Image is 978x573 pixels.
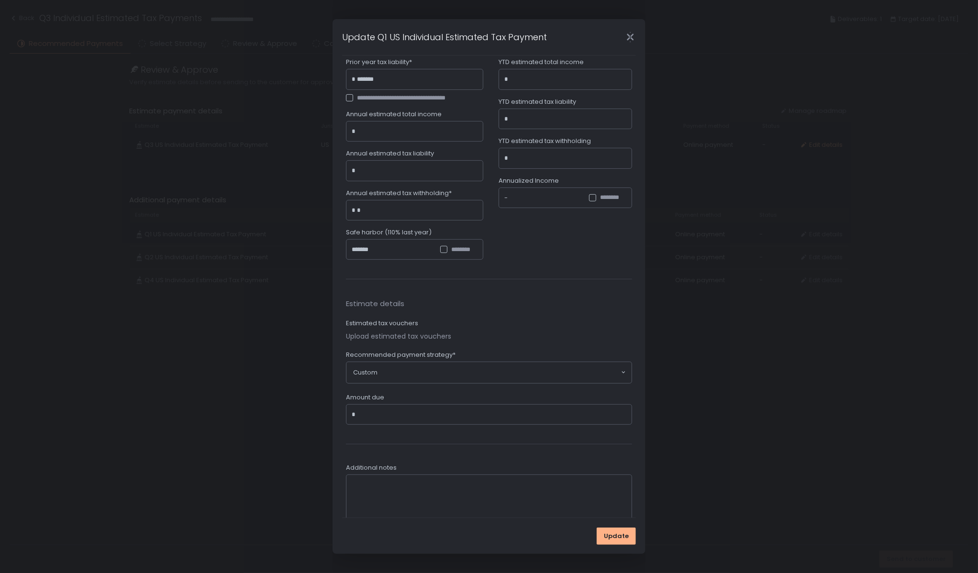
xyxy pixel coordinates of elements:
button: Update [597,528,636,545]
span: Annualized Income [499,176,559,185]
span: YTD estimated tax withholding [499,137,591,145]
span: Annual estimated tax withholding* [346,189,452,198]
span: Additional notes [346,463,397,472]
span: Amount due [346,393,384,402]
span: Custom [353,368,378,377]
div: Close [615,32,645,43]
span: YTD estimated total income [499,58,584,66]
span: Estimate details [346,298,632,309]
label: Estimated tax vouchers [346,319,418,328]
div: Search for option [346,362,632,383]
span: Prior year tax liability* [346,58,412,66]
span: Annual estimated tax liability [346,149,434,158]
span: Update [604,532,629,540]
input: Search for option [378,368,620,377]
div: - [504,193,508,203]
span: Recommended payment strategy* [346,351,456,359]
h1: Update Q1 US Individual Estimated Tax Payment [342,31,547,44]
button: Upload estimated tax vouchers [346,331,451,341]
span: Annual estimated total income [346,110,442,119]
span: Safe harbor (110% last year) [346,228,432,237]
span: YTD estimated tax liability [499,98,576,106]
